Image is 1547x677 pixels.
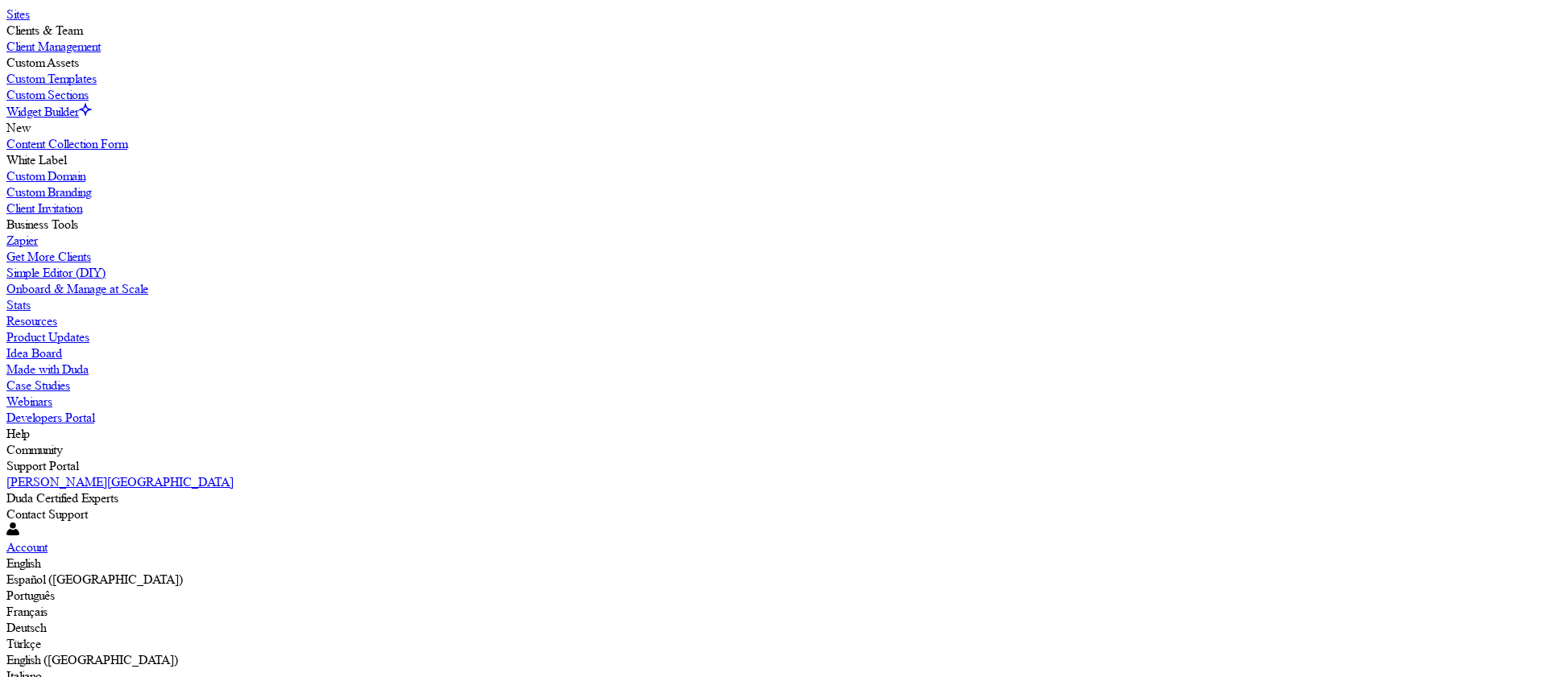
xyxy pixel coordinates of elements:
label: Developers Portal [6,410,94,425]
div: Português [6,588,1541,604]
label: Custom Templates [6,71,97,86]
label: Custom Assets [6,55,79,70]
label: Case Studies [6,378,70,393]
label: White Label [6,152,66,167]
div: English ([GEOGRAPHIC_DATA]) [6,652,1541,668]
label: Content Collection Form [6,136,127,151]
label: Resources [6,313,57,328]
label: Get More Clients [6,249,91,264]
a: Widget Builder [6,104,92,119]
div: Français [6,604,1541,620]
label: Idea Board [6,345,62,361]
label: Community [6,442,62,457]
label: Account [6,539,48,555]
label: Clients & Team [6,23,82,38]
label: Onboard & Manage at Scale [6,281,148,296]
label: Product Updates [6,329,89,345]
label: Custom Sections [6,87,89,102]
iframe: Duda-gen Chat Button Frame [1463,593,1547,677]
label: Simple Editor (DIY) [6,265,106,280]
label: Widget Builder [6,104,79,119]
label: Business Tools [6,217,78,232]
label: English [6,555,40,571]
div: Deutsch [6,620,1541,636]
label: Contact Support [6,506,88,522]
div: Türkçe [6,636,1541,652]
a: Resources [6,313,1541,329]
label: [PERSON_NAME][GEOGRAPHIC_DATA] [6,474,234,489]
div: New [6,120,1541,136]
div: Español ([GEOGRAPHIC_DATA]) [6,572,1541,588]
label: Zapier [6,233,38,248]
label: Custom Domain [6,168,85,184]
label: Webinars [6,394,52,409]
label: Stats [6,297,31,312]
label: Custom Branding [6,184,91,200]
label: Sites [6,6,30,22]
label: Client Invitation [6,200,82,216]
label: Duda Certified Experts [6,490,118,506]
label: Help [6,426,30,441]
label: Support Portal [6,458,78,473]
label: Client Management [6,39,101,54]
label: Made with Duda [6,361,89,377]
